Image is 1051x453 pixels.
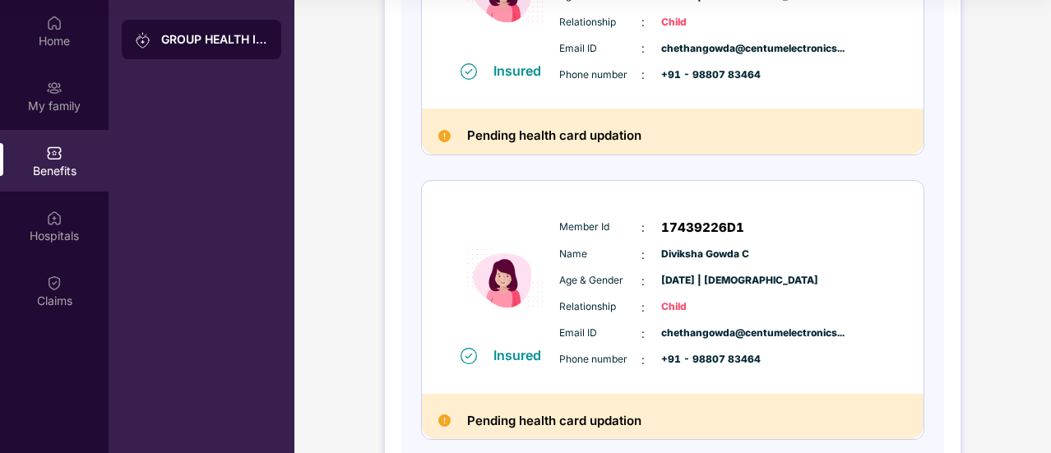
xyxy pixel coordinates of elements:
[493,62,551,79] div: Insured
[46,275,63,291] img: svg+xml;base64,PHN2ZyBpZD0iQ2xhaW0iIHhtbG5zPSJodHRwOi8vd3d3LnczLm9yZy8yMDAwL3N2ZyIgd2lkdGg9IjIwIi...
[559,352,641,367] span: Phone number
[661,299,743,315] span: Child
[641,219,645,237] span: :
[559,15,641,30] span: Relationship
[46,80,63,96] img: svg+xml;base64,PHN2ZyB3aWR0aD0iMjAiIGhlaWdodD0iMjAiIHZpZXdCb3g9IjAgMCAyMCAyMCIgZmlsbD0ibm9uZSIgeG...
[559,273,641,289] span: Age & Gender
[46,145,63,161] img: svg+xml;base64,PHN2ZyBpZD0iQmVuZWZpdHMiIHhtbG5zPSJodHRwOi8vd3d3LnczLm9yZy8yMDAwL3N2ZyIgd2lkdGg9Ij...
[661,15,743,30] span: Child
[46,210,63,226] img: svg+xml;base64,PHN2ZyBpZD0iSG9zcGl0YWxzIiB4bWxucz0iaHR0cDovL3d3dy53My5vcmcvMjAwMC9zdmciIHdpZHRoPS...
[467,410,641,432] h2: Pending health card updation
[467,125,641,146] h2: Pending health card updation
[641,246,645,264] span: :
[661,67,743,83] span: +91 - 98807 83464
[559,326,641,341] span: Email ID
[161,31,268,48] div: GROUP HEALTH INSURANCE
[661,352,743,367] span: +91 - 98807 83464
[46,15,63,31] img: svg+xml;base64,PHN2ZyBpZD0iSG9tZSIgeG1sbnM9Imh0dHA6Ly93d3cudzMub3JnLzIwMDAvc3ZnIiB3aWR0aD0iMjAiIG...
[661,247,743,262] span: Diviksha Gowda C
[641,39,645,58] span: :
[641,272,645,290] span: :
[641,325,645,343] span: :
[559,41,641,57] span: Email ID
[493,347,551,363] div: Insured
[559,299,641,315] span: Relationship
[641,351,645,369] span: :
[559,247,641,262] span: Name
[461,348,477,364] img: svg+xml;base64,PHN2ZyB4bWxucz0iaHR0cDovL3d3dy53My5vcmcvMjAwMC9zdmciIHdpZHRoPSIxNiIgaGVpZ2h0PSIxNi...
[641,66,645,84] span: :
[438,130,451,142] img: Pending
[461,63,477,80] img: svg+xml;base64,PHN2ZyB4bWxucz0iaHR0cDovL3d3dy53My5vcmcvMjAwMC9zdmciIHdpZHRoPSIxNiIgaGVpZ2h0PSIxNi...
[641,13,645,31] span: :
[135,32,151,49] img: svg+xml;base64,PHN2ZyB3aWR0aD0iMjAiIGhlaWdodD0iMjAiIHZpZXdCb3g9IjAgMCAyMCAyMCIgZmlsbD0ibm9uZSIgeG...
[641,298,645,317] span: :
[661,273,743,289] span: [DATE] | [DEMOGRAPHIC_DATA]
[438,414,451,427] img: Pending
[559,220,641,235] span: Member Id
[661,218,744,238] span: 17439226D1
[559,67,641,83] span: Phone number
[456,210,555,346] img: icon
[661,326,743,341] span: chethangowda@centumelectronics...
[661,41,743,57] span: chethangowda@centumelectronics...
